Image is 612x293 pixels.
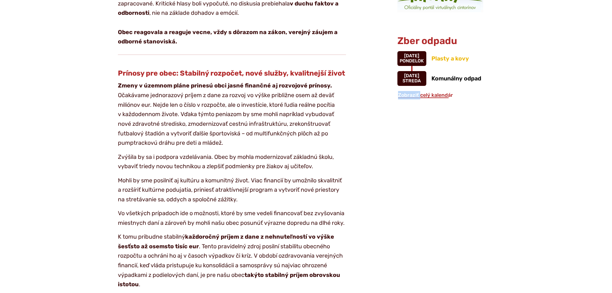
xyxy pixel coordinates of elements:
p: Mohli by sme posilniť aj kultúru a komunitný život. Viac financií by umožnilo skvalitniť a rozšír... [118,176,346,205]
p: K tomu pribudne stabilný . Tento pravidelný zdroj posilní stabilitu obecného rozpočtu a ochráni h... [118,232,346,289]
span: [DATE] [404,53,419,59]
span: Plasty a kovy [431,55,469,62]
strong: Obec reagovala a reaguje vecne, vždy s dôrazom na zákon, verejný záujem a odborné stanoviská. [118,29,338,45]
a: Komunálny odpad [DATE] streda [397,71,494,86]
span: Komunálny odpad [431,75,481,82]
p: Očakávame jednorazový príjem z dane za rozvoj vo výške približne osem až deväť miliónov eur. Nejd... [118,81,346,148]
strong: Prínosy pre obec: Stabilný rozpočet, nové služby, kvalitnejší život [118,69,345,78]
a: Zobraziť celý kalendár [397,92,454,98]
a: Plasty a kovy [DATE] pondelok [397,51,494,66]
strong: Zmeny v územnom pláne prinesú obci jasné finančné aj rozvojové prínosy. [118,82,332,89]
strong: každoročný príjem z dane z nehnuteľností vo výške šesťsto až osemsto tisíc eur [118,233,334,250]
p: Zvýšila by sa i podpora vzdelávania. Obec by mohla modernizovať základnú školu, vybaviť triedy no... [118,152,346,171]
h3: Zber odpadu [397,36,494,46]
span: [DATE] [404,73,419,78]
p: Vo všetkých prípadoch ide o možnosti, ktoré by sme vedeli financovať bez zvyšovania miestnych dan... [118,209,346,228]
span: pondelok [400,58,424,64]
span: streda [403,78,421,84]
